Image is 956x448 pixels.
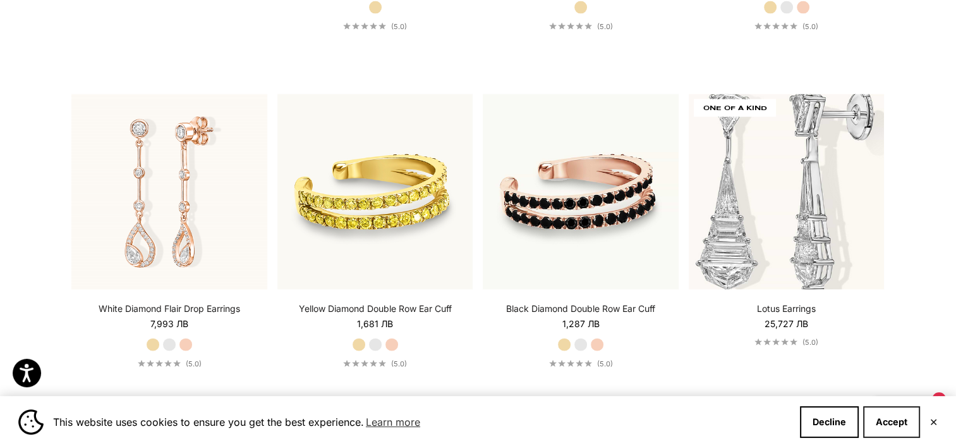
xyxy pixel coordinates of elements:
[597,359,613,368] span: (5.0)
[506,302,655,315] a: Black Diamond Double Row Ear Cuff
[277,94,473,290] img: #YellowGold
[562,318,600,330] sale-price: 1,287 лв
[71,94,267,290] img: #RoseGold
[357,318,393,330] sale-price: 1,681 лв
[694,99,776,117] span: ONE OF A KIND
[391,359,407,368] span: (5.0)
[391,22,407,31] span: (5.0)
[299,302,452,315] a: Yellow Diamond Double Row Ear Cuff
[754,339,797,345] div: 5.0 out of 5.0 stars
[138,359,202,368] a: 5.0 out of 5.0 stars(5.0)
[343,23,386,30] div: 5.0 out of 5.0 stars
[99,302,240,315] a: White Diamond Flair Drop Earrings
[18,409,44,435] img: Cookie banner
[757,302,816,315] a: Lotus Earrings
[343,359,407,368] a: 5.0 out of 5.0 stars(5.0)
[754,22,818,31] a: 5.0 out of 5.0 stars(5.0)
[53,413,790,432] span: This website uses cookies to ensure you get the best experience.
[343,22,407,31] a: 5.0 out of 5.0 stars(5.0)
[549,23,592,30] div: 5.0 out of 5.0 stars
[549,360,592,367] div: 5.0 out of 5.0 stars
[765,318,808,330] sale-price: 25,727 лв
[150,318,188,330] sale-price: 7,993 лв
[863,406,920,438] button: Accept
[343,360,386,367] div: 5.0 out of 5.0 stars
[186,359,202,368] span: (5.0)
[754,23,797,30] div: 5.0 out of 5.0 stars
[800,406,859,438] button: Decline
[597,22,613,31] span: (5.0)
[549,22,613,31] a: 5.0 out of 5.0 stars(5.0)
[929,418,938,426] button: Close
[689,94,885,290] img: Lotus Earrings
[802,338,818,347] span: (5.0)
[138,360,181,367] div: 5.0 out of 5.0 stars
[483,94,679,290] img: #RoseGold
[754,338,818,347] a: 5.0 out of 5.0 stars(5.0)
[549,359,613,368] a: 5.0 out of 5.0 stars(5.0)
[802,22,818,31] span: (5.0)
[364,413,422,432] a: Learn more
